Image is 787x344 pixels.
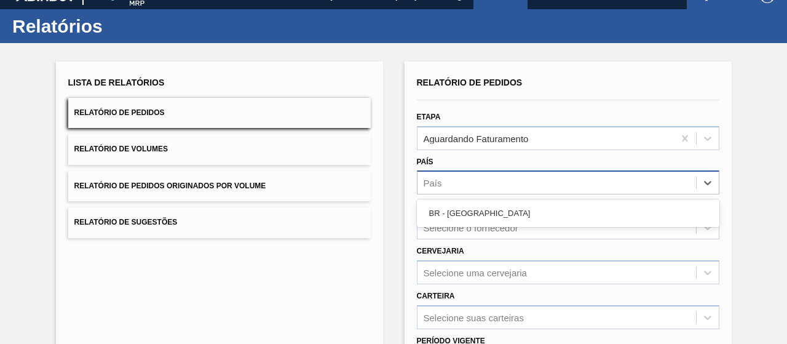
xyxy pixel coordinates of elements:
[12,16,103,36] font: Relatórios
[417,292,455,300] font: Carteira
[68,78,165,87] font: Lista de Relatórios
[424,178,442,188] font: País
[74,108,165,117] font: Relatório de Pedidos
[424,223,518,233] font: Selecione o fornecedor
[68,134,371,164] button: Relatório de Volumes
[417,247,464,255] font: Cervejaria
[417,78,523,87] font: Relatório de Pedidos
[68,207,371,238] button: Relatório de Sugestões
[417,113,441,121] font: Etapa
[74,218,178,227] font: Relatório de Sugestões
[74,145,168,154] font: Relatório de Volumes
[68,98,371,128] button: Relatório de Pedidos
[417,158,433,166] font: País
[74,182,266,190] font: Relatório de Pedidos Originados por Volume
[424,133,529,143] font: Aguardando Faturamento
[424,267,527,278] font: Selecione uma cervejaria
[424,312,524,322] font: Selecione suas carteiras
[68,171,371,201] button: Relatório de Pedidos Originados por Volume
[417,202,719,225] div: BR - [GEOGRAPHIC_DATA]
